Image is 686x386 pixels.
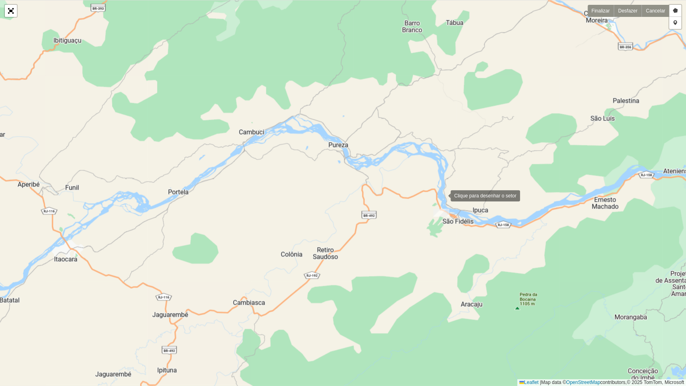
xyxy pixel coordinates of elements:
a: Leaflet [519,380,539,385]
a: Desfazer [614,5,641,17]
a: Cancelar [641,5,669,17]
a: Desenhar setor [669,5,681,17]
a: Adicionar checkpoint [669,17,681,29]
a: Abrir mapa em tela cheia [5,5,17,17]
a: Finalizar [588,5,614,17]
span: Clique para desenhar o setor [454,193,516,199]
a: OpenStreetMap [566,380,600,385]
div: Map data © contributors,© 2025 TomTom, Microsoft [517,379,686,386]
span: | [540,380,541,385]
